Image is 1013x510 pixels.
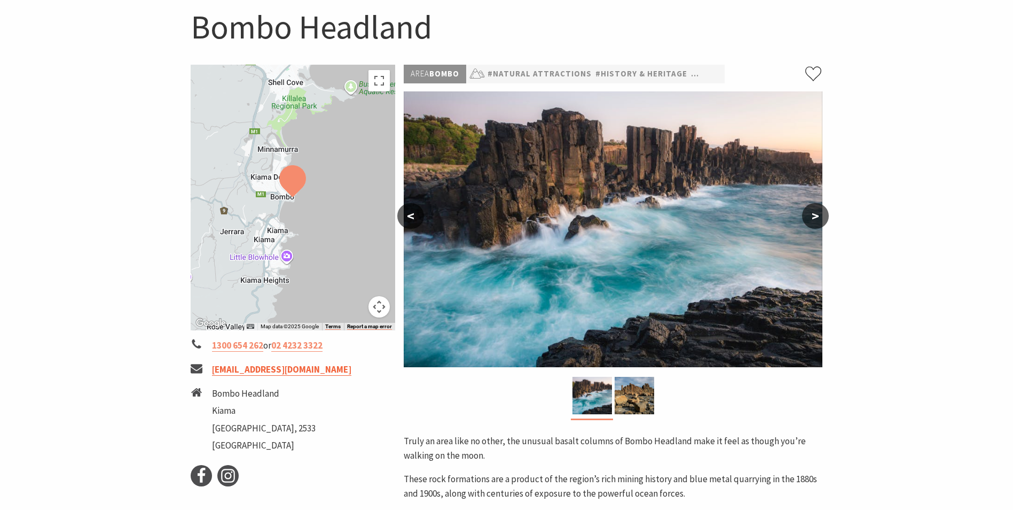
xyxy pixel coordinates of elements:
button: Keyboard shortcuts [247,323,254,330]
img: Google [193,316,229,330]
a: [EMAIL_ADDRESS][DOMAIN_NAME] [212,364,351,376]
button: > [802,203,829,229]
p: Truly an area like no other, the unusual basalt columns of Bombo Headland make it feel as though ... [404,434,822,463]
li: Kiama [212,404,316,418]
img: Bombo Quarry [404,91,822,367]
a: Terms (opens in new tab) [325,323,341,330]
a: #Natural Attractions [488,67,592,81]
img: Bombo Quarry [572,377,612,414]
h1: Bombo Headland [191,5,823,49]
button: Map camera controls [368,296,390,318]
p: These rock formations are a product of the region’s rich mining history and blue metal quarrying ... [404,472,822,501]
a: Open this area in Google Maps (opens a new window) [193,316,229,330]
button: Toggle fullscreen view [368,70,390,91]
span: Map data ©2025 Google [261,323,319,329]
li: or [191,338,396,353]
a: #History & Heritage [595,67,687,81]
a: 02 4232 3322 [271,339,323,352]
li: [GEOGRAPHIC_DATA], 2533 [212,421,316,436]
span: Area [411,68,429,79]
p: Bombo [404,65,466,83]
a: 1300 654 262 [212,339,263,352]
li: Bombo Headland [212,387,316,401]
li: [GEOGRAPHIC_DATA] [212,438,316,453]
img: Bombo Quarry [615,377,654,414]
button: < [397,203,424,229]
a: Report a map error [347,323,392,330]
